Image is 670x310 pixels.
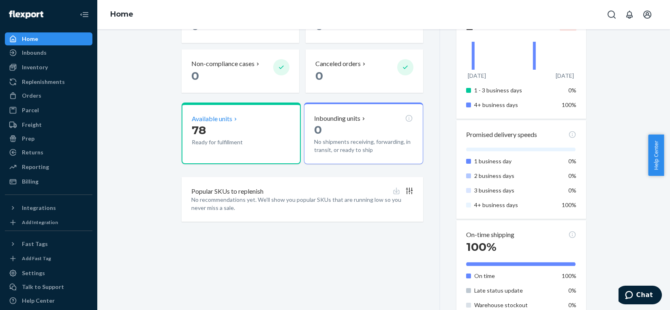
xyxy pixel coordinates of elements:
button: Inbounding units0No shipments receiving, forwarding, in transit, or ready to ship [304,103,423,164]
a: Inbounds [5,46,92,59]
div: Inventory [22,63,48,71]
a: Returns [5,146,92,159]
div: Settings [22,269,45,277]
span: 2 [466,19,473,33]
span: 0% [568,158,576,165]
p: 4+ business days [474,201,554,209]
p: Promised delivery speeds [466,130,537,139]
div: Add Fast Tag [22,255,51,262]
span: 0% [568,287,576,294]
a: Orders [5,89,92,102]
div: Orders [22,92,41,100]
a: Freight [5,118,92,131]
img: Flexport logo [9,11,43,19]
a: Add Integration [5,218,92,227]
span: 0 [191,19,199,33]
div: Reporting [22,163,49,171]
div: Freight [22,121,42,129]
a: Settings [5,267,92,280]
span: 78 [192,123,206,137]
span: 0 [314,123,322,137]
a: Reporting [5,160,92,173]
button: Available units78Ready for fulfillment [182,103,301,164]
button: Non-compliance cases 0 [182,49,299,93]
a: Billing [5,175,92,188]
div: Home [22,35,38,43]
p: Non-compliance cases [191,59,255,68]
span: 0 [315,19,323,33]
div: Inbounds [22,49,47,57]
a: Parcel [5,104,92,117]
a: Prep [5,132,92,145]
button: Talk to Support [5,280,92,293]
span: 100% [562,101,576,108]
span: 0% [568,172,576,179]
span: 0 [315,69,323,83]
p: Late status update [474,286,554,295]
div: Talk to Support [22,283,64,291]
span: 0% [568,187,576,194]
p: Warehouse stockout [474,301,554,309]
div: Integrations [22,204,56,212]
button: Integrations [5,201,92,214]
button: Help Center [648,135,664,176]
div: Help Center [22,297,55,305]
iframe: Opens a widget where you can chat to one of our agents [619,286,662,306]
a: Home [5,32,92,45]
div: Fast Tags [22,240,48,248]
p: 1 - 3 business days [474,86,554,94]
p: Available units [192,114,232,124]
div: Parcel [22,106,39,114]
div: Returns [22,148,43,156]
a: Home [110,10,133,19]
button: Open notifications [621,6,638,23]
button: Canceled orders 0 [306,49,423,93]
button: Open Search Box [604,6,620,23]
p: 2 business days [474,172,554,180]
p: On-time shipping [466,230,514,239]
div: Billing [22,177,39,186]
span: 0% [568,87,576,94]
p: 1 business day [474,157,554,165]
ol: breadcrumbs [104,3,140,26]
span: 100% [466,240,497,254]
span: 100% [562,272,576,279]
a: Inventory [5,61,92,74]
p: On time [474,272,554,280]
div: Replenishments [22,78,65,86]
button: Fast Tags [5,237,92,250]
span: 100% [562,201,576,208]
a: Replenishments [5,75,92,88]
p: Inbounding units [314,114,360,123]
div: Prep [22,135,34,143]
button: Open account menu [639,6,655,23]
p: [DATE] [468,72,486,80]
div: Add Integration [22,219,58,226]
p: No recommendations yet. We’ll show you popular SKUs that are running low so you never miss a sale. [191,196,414,212]
p: [DATE] [556,72,574,80]
p: Ready for fulfillment [192,138,267,146]
button: Close Navigation [76,6,92,23]
p: Canceled orders [315,59,361,68]
p: Popular SKUs to replenish [191,187,263,196]
p: 3 business days [474,186,554,195]
a: Help Center [5,294,92,307]
span: 0% [568,301,576,308]
span: 0 [191,69,199,83]
p: No shipments receiving, forwarding, in transit, or ready to ship [314,138,413,154]
a: Add Fast Tag [5,254,92,263]
p: 4+ business days [474,101,554,109]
